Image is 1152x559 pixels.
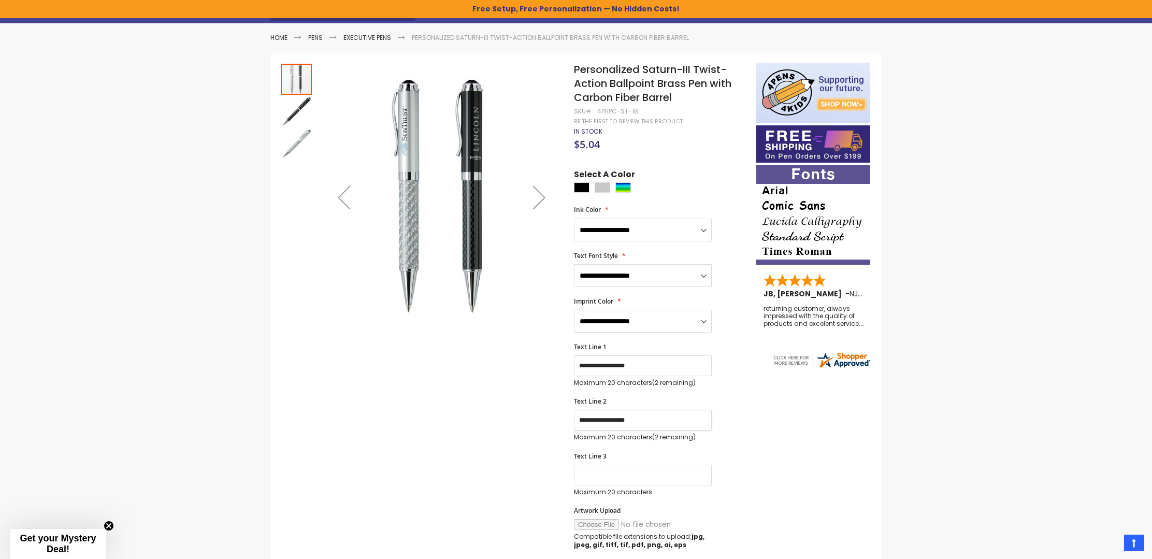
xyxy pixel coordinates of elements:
[519,63,560,332] div: Next
[343,33,391,42] a: Executive Pens
[574,379,712,387] p: Maximum 20 characters
[323,63,365,332] div: Previous
[104,521,114,531] button: Close teaser
[764,289,845,299] span: JB, [PERSON_NAME]
[574,137,600,151] span: $5.04
[574,118,683,125] a: Be the first to review this product
[652,378,696,387] span: (2 remaining)
[574,127,602,136] div: Availability
[281,95,313,127] div: Personalized Saturn-III Twist-Action Ballpoint Brass Pen with Carbon Fiber Barrel
[756,63,870,123] img: 4pens 4 kids
[281,63,313,95] div: Personalized Saturn-III Twist-Action Ballpoint Brass Pen with Carbon Fiber Barrel
[281,96,312,127] img: Personalized Saturn-III Twist-Action Ballpoint Brass Pen with Carbon Fiber Barrel
[574,488,712,496] p: Maximum 20 characters
[574,452,607,461] span: Text Line 3
[574,169,635,183] span: Select A Color
[652,433,696,441] span: (2 remaining)
[574,107,593,116] strong: SKU
[574,182,589,193] div: Black
[20,533,96,554] span: Get your Mystery Deal!
[772,351,871,369] img: 4pens.com widget logo
[281,128,312,159] img: Personalized Saturn-III Twist-Action Ballpoint Brass Pen with Carbon Fiber Barrel
[595,182,610,193] div: Silver
[10,529,106,559] div: Get your Mystery Deal!Close teaser
[756,165,870,265] img: font-personalization-examples
[574,433,712,441] p: Maximum 20 characters
[764,305,864,327] div: returning customer, always impressed with the quality of products and excelent service, will retu...
[281,127,312,159] div: Personalized Saturn-III Twist-Action Ballpoint Brass Pen with Carbon Fiber Barrel
[323,78,560,314] img: Personalized Saturn-III Twist-Action Ballpoint Brass Pen with Carbon Fiber Barrel
[270,33,287,42] a: Home
[574,205,601,214] span: Ink Color
[574,297,613,306] span: Imprint Color
[574,506,621,515] span: Artwork Upload
[574,127,602,136] span: In stock
[597,107,638,116] div: 4PHPC-ST-1B
[574,62,731,105] span: Personalized Saturn-III Twist-Action Ballpoint Brass Pen with Carbon Fiber Barrel
[412,34,689,42] li: Personalized Saturn-III Twist-Action Ballpoint Brass Pen with Carbon Fiber Barrel
[574,397,607,406] span: Text Line 2
[1067,531,1152,559] iframe: Google Customer Reviews
[574,533,712,549] p: Compatible file extensions to upload:
[845,289,935,299] span: - ,
[574,532,704,549] strong: jpg, jpeg, gif, tiff, tif, pdf, png, ai, eps
[772,363,871,371] a: 4pens.com certificate URL
[615,182,631,193] div: Assorted
[308,33,323,42] a: Pens
[756,125,870,163] img: Free shipping on orders over $199
[574,251,618,260] span: Text Font Style
[849,289,862,299] span: NJ
[574,342,607,351] span: Text Line 1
